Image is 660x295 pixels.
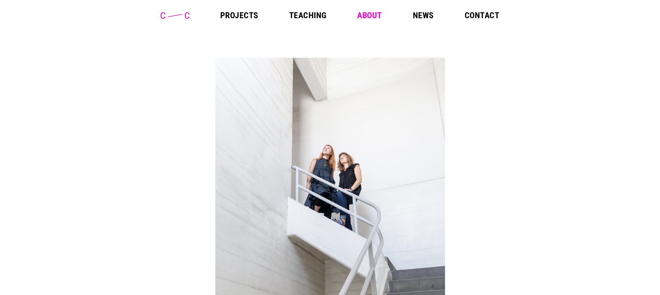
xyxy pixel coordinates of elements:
a: News [413,11,434,20]
nav: Main Menu [220,11,499,20]
a: About [357,11,382,20]
a: Projects [220,11,258,20]
a: Teaching [289,11,327,20]
a: Contact [465,11,499,20]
